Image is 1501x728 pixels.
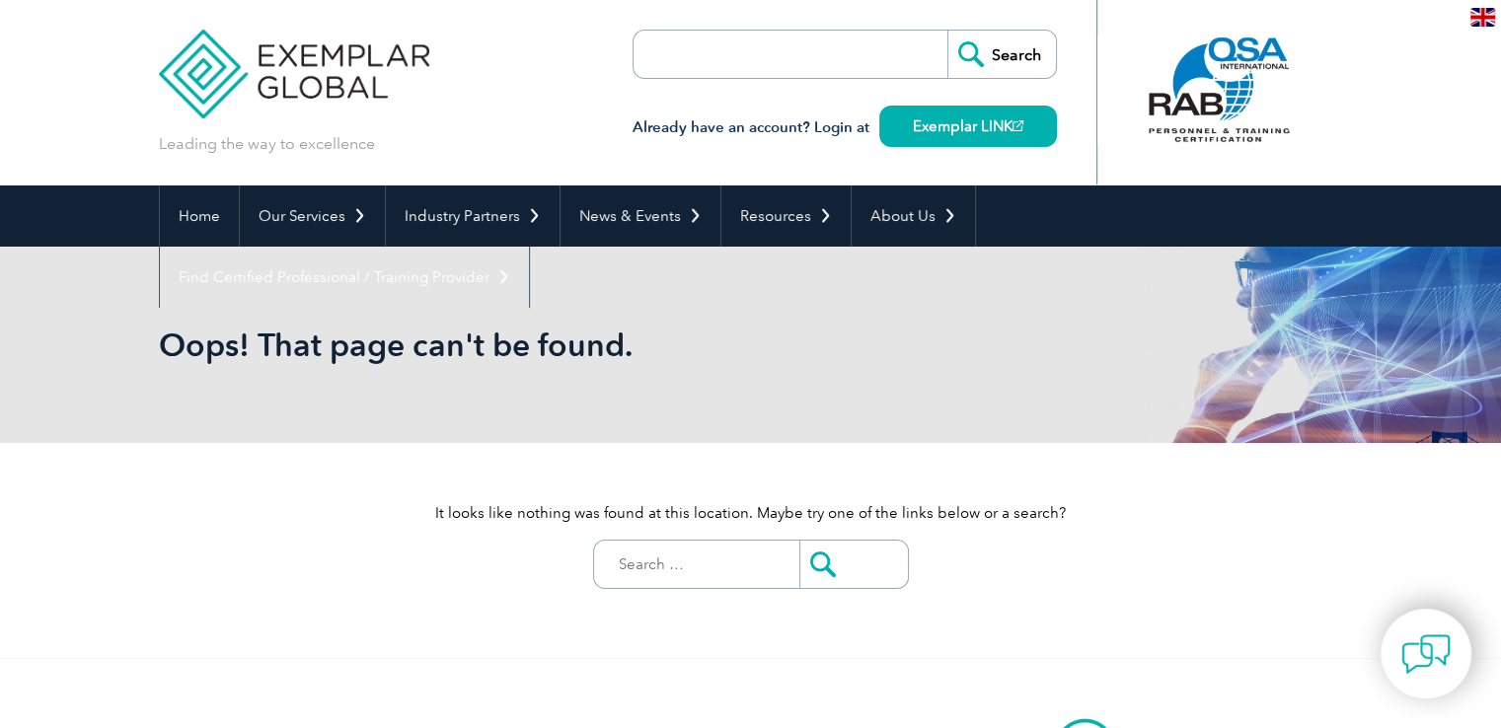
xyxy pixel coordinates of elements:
input: Search [947,31,1056,78]
p: Leading the way to excellence [159,133,375,155]
h1: Oops! That page can't be found. [159,326,917,364]
a: Exemplar LINK [879,106,1057,147]
a: Industry Partners [386,185,560,247]
input: Submit [799,541,908,588]
a: Find Certified Professional / Training Provider [160,247,529,308]
a: News & Events [561,185,720,247]
p: It looks like nothing was found at this location. Maybe try one of the links below or a search? [159,502,1343,524]
a: Resources [721,185,851,247]
img: open_square.png [1013,120,1023,131]
a: Our Services [240,185,385,247]
img: en [1470,8,1495,27]
h3: Already have an account? Login at [633,115,1057,140]
a: About Us [852,185,975,247]
a: Home [160,185,239,247]
img: contact-chat.png [1401,629,1451,679]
